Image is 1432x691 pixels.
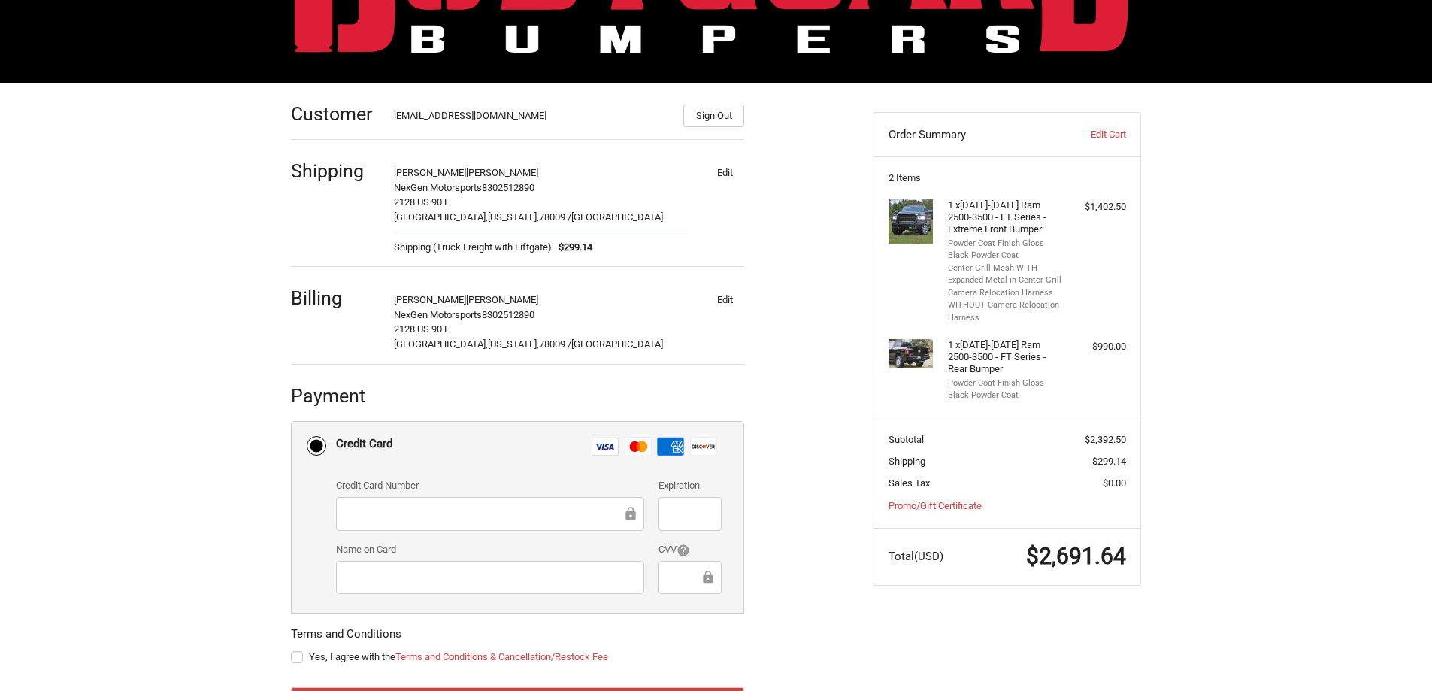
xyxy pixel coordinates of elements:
[658,542,721,557] label: CVV
[291,286,379,310] h2: Billing
[291,626,401,650] legend: Terms and Conditions
[394,240,552,255] span: Shipping (Truck Freight with Liftgate)
[309,651,608,662] span: Yes, I agree with the
[394,338,488,350] span: [GEOGRAPHIC_DATA],
[889,500,982,511] a: Promo/Gift Certificate
[394,108,669,127] div: [EMAIL_ADDRESS][DOMAIN_NAME]
[291,102,379,126] h2: Customer
[571,338,663,350] span: [GEOGRAPHIC_DATA]
[705,162,744,183] button: Edit
[1051,127,1125,142] a: Edit Cart
[658,478,721,493] label: Expiration
[1067,199,1126,214] div: $1,402.50
[336,432,392,456] div: Credit Card
[394,309,482,320] span: NexGen Motorsports
[552,240,593,255] span: $299.14
[539,211,571,223] span: 78009 /
[466,167,538,178] span: [PERSON_NAME]
[336,478,644,493] label: Credit Card Number
[889,456,925,467] span: Shipping
[394,294,466,305] span: [PERSON_NAME]
[539,338,571,350] span: 78009 /
[395,651,608,662] a: Terms and Conditions & Cancellation/Restock Fee
[1067,339,1126,354] div: $990.00
[291,384,379,408] h2: Payment
[948,199,1063,236] h4: 1 x [DATE]-[DATE] Ram 2500-3500 - FT Series - Extreme Front Bumper
[394,182,482,193] span: NexGen Motorsports
[1026,543,1126,569] span: $2,691.64
[466,294,538,305] span: [PERSON_NAME]
[1085,434,1126,445] span: $2,392.50
[889,477,930,489] span: Sales Tax
[571,211,663,223] span: [GEOGRAPHIC_DATA]
[948,287,1063,325] li: Camera Relocation Harness WITHOUT Camera Relocation Harness
[948,339,1063,376] h4: 1 x [DATE]-[DATE] Ram 2500-3500 - FT Series - Rear Bumper
[394,323,450,335] span: 2128 US 90 E
[948,377,1063,402] li: Powder Coat Finish Gloss Black Powder Coat
[705,289,744,310] button: Edit
[889,434,924,445] span: Subtotal
[291,159,379,183] h2: Shipping
[683,105,744,127] button: Sign Out
[488,338,539,350] span: [US_STATE],
[1103,477,1126,489] span: $0.00
[336,542,644,557] label: Name on Card
[394,196,450,208] span: 2128 US 90 E
[482,182,534,193] span: 8302512890
[889,127,1052,142] h3: Order Summary
[889,550,943,563] span: Total (USD)
[488,211,539,223] span: [US_STATE],
[482,309,534,320] span: 8302512890
[889,172,1126,184] h3: 2 Items
[394,167,466,178] span: [PERSON_NAME]
[1092,456,1126,467] span: $299.14
[948,238,1063,262] li: Powder Coat Finish Gloss Black Powder Coat
[394,211,488,223] span: [GEOGRAPHIC_DATA],
[948,262,1063,287] li: Center Grill Mesh WITH Expanded Metal in Center Grill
